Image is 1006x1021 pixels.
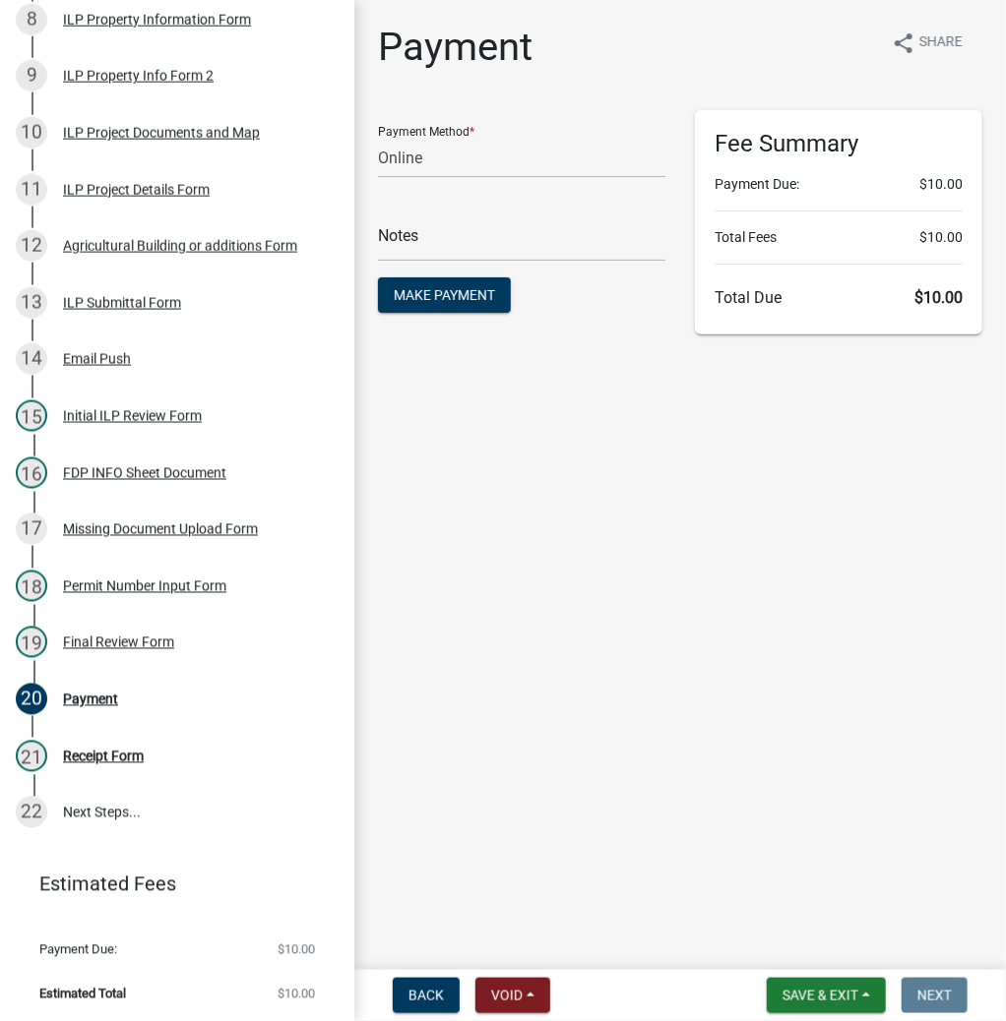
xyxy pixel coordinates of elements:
div: 12 [16,230,47,262]
div: 19 [16,627,47,658]
div: 15 [16,400,47,432]
div: 11 [16,174,47,206]
div: 18 [16,571,47,602]
li: Total Fees [715,227,963,248]
button: Save & Exit [767,978,886,1013]
div: 22 [16,797,47,828]
div: Receipt Form [63,750,144,763]
button: Void [475,978,550,1013]
div: ILP Property Information Form [63,13,251,27]
i: share [892,31,915,55]
span: $10.00 [278,988,315,1000]
div: 20 [16,684,47,715]
div: 9 [16,60,47,91]
div: ILP Project Documents and Map [63,126,260,140]
button: Next [902,978,968,1013]
span: Next [917,988,952,1003]
div: 13 [16,287,47,319]
button: Back [393,978,460,1013]
li: Payment Due: [715,174,963,195]
button: Make Payment [378,277,511,313]
div: 21 [16,741,47,772]
span: $10.00 [914,288,963,307]
div: 14 [16,343,47,375]
h6: Total Due [715,288,963,307]
h1: Payment [378,24,533,71]
span: Back [409,988,444,1003]
div: Missing Document Upload Form [63,522,258,536]
div: FDP INFO Sheet Document [63,466,226,480]
span: Estimated Total [39,988,126,1000]
button: shareShare [876,24,978,62]
span: $10.00 [919,227,963,248]
div: ILP Property Info Form 2 [63,69,214,83]
div: Agricultural Building or additions Form [63,239,297,253]
div: ILP Submittal Form [63,296,181,310]
span: $10.00 [278,943,315,956]
div: 8 [16,4,47,35]
div: Initial ILP Review Form [63,409,202,423]
div: Final Review Form [63,635,174,649]
div: 10 [16,117,47,149]
div: 16 [16,457,47,489]
span: $10.00 [919,174,963,195]
div: Permit Number Input Form [63,579,226,593]
span: Make Payment [394,287,495,303]
span: Payment Due: [39,943,117,956]
div: 17 [16,513,47,545]
div: Payment [63,692,118,706]
div: ILP Project Details Form [63,183,210,197]
a: Estimated Fees [16,865,323,904]
h6: Fee Summary [715,130,963,158]
span: Save & Exit [783,988,858,1003]
span: Share [919,31,963,55]
div: Email Push [63,352,131,366]
span: Void [491,988,523,1003]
